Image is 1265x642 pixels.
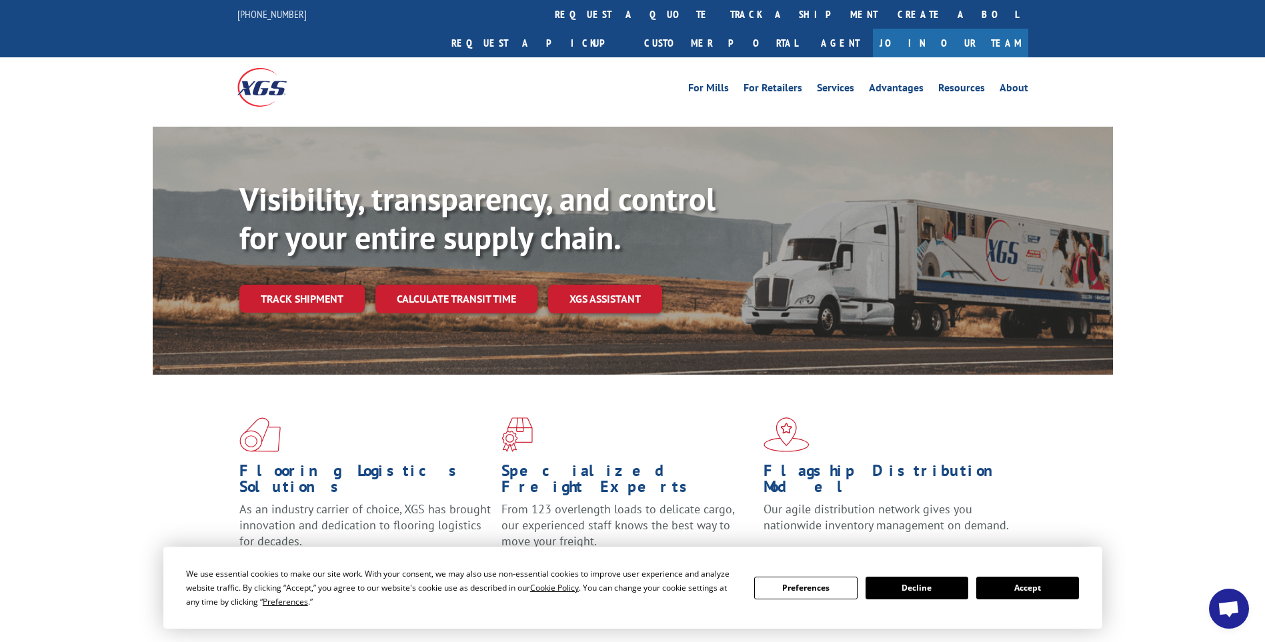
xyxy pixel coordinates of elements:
button: Decline [866,577,968,599]
a: About [1000,83,1028,97]
h1: Flooring Logistics Solutions [239,463,491,501]
span: As an industry carrier of choice, XGS has brought innovation and dedication to flooring logistics... [239,501,491,549]
a: Track shipment [239,285,365,313]
span: Our agile distribution network gives you nationwide inventory management on demand. [764,501,1009,533]
a: Agent [808,29,873,57]
a: [PHONE_NUMBER] [237,7,307,21]
h1: Flagship Distribution Model [764,463,1016,501]
a: Calculate transit time [375,285,537,313]
p: From 123 overlength loads to delicate cargo, our experienced staff knows the best way to move you... [501,501,754,561]
a: Open chat [1209,589,1249,629]
img: xgs-icon-total-supply-chain-intelligence-red [239,417,281,452]
span: Preferences [263,596,308,607]
b: Visibility, transparency, and control for your entire supply chain. [239,178,716,258]
a: For Mills [688,83,729,97]
img: xgs-icon-focused-on-flooring-red [501,417,533,452]
a: Advantages [869,83,924,97]
button: Accept [976,577,1079,599]
a: Join Our Team [873,29,1028,57]
button: Preferences [754,577,857,599]
div: Cookie Consent Prompt [163,547,1102,629]
div: We use essential cookies to make our site work. With your consent, we may also use non-essential ... [186,567,738,609]
h1: Specialized Freight Experts [501,463,754,501]
a: Resources [938,83,985,97]
img: xgs-icon-flagship-distribution-model-red [764,417,810,452]
a: For Retailers [744,83,802,97]
a: XGS ASSISTANT [548,285,662,313]
a: Services [817,83,854,97]
span: Cookie Policy [530,582,579,593]
a: Customer Portal [634,29,808,57]
a: Learn More > [764,545,930,561]
a: Request a pickup [441,29,634,57]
